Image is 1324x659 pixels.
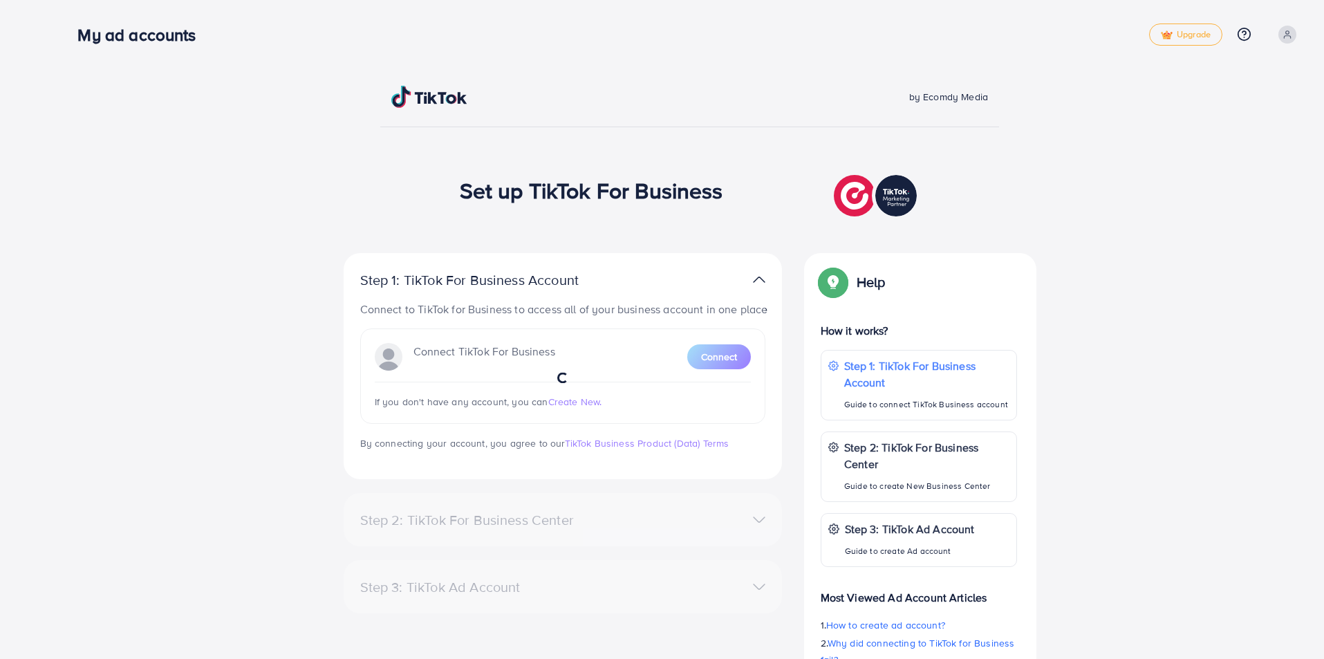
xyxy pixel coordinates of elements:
p: Step 1: TikTok For Business Account [844,358,1009,391]
span: Upgrade [1161,30,1211,40]
span: by Ecomdy Media [909,90,988,104]
img: TikTok partner [753,270,765,290]
p: Guide to create New Business Center [844,478,1009,494]
p: Step 2: TikTok For Business Center [844,439,1009,472]
p: Step 3: TikTok Ad Account [845,521,975,537]
img: TikTok [391,86,467,108]
p: How it works? [821,322,1017,339]
p: Most Viewed Ad Account Articles [821,578,1017,606]
p: Help [857,274,886,290]
p: 1. [821,617,1017,633]
a: tickUpgrade [1149,24,1222,46]
img: tick [1161,30,1173,40]
h1: Set up TikTok For Business [460,177,723,203]
h3: My ad accounts [77,25,207,45]
span: How to create ad account? [826,618,945,632]
p: Guide to connect TikTok Business account [844,396,1009,413]
img: TikTok partner [834,171,920,220]
p: Step 1: TikTok For Business Account [360,272,623,288]
img: Popup guide [821,270,846,295]
p: Guide to create Ad account [845,543,975,559]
